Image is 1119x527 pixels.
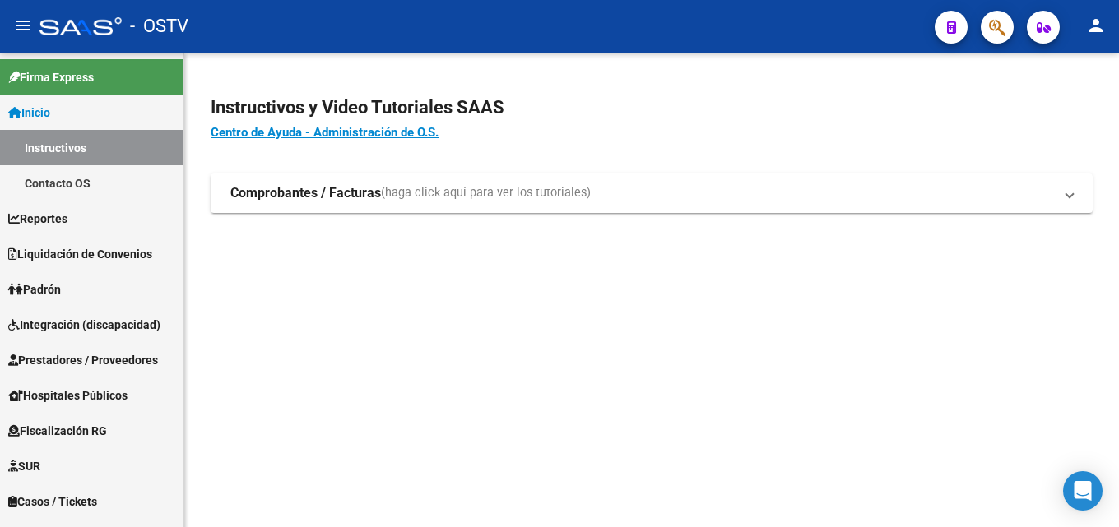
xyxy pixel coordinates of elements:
span: Casos / Tickets [8,492,97,511]
h2: Instructivos y Video Tutoriales SAAS [211,92,1093,123]
span: - OSTV [130,8,188,44]
span: Liquidación de Convenios [8,245,152,263]
strong: Comprobantes / Facturas [230,184,381,202]
span: (haga click aquí para ver los tutoriales) [381,184,591,202]
span: Hospitales Públicos [8,386,128,404]
span: Fiscalización RG [8,422,107,440]
span: Firma Express [8,68,94,86]
mat-icon: person [1086,16,1106,35]
div: Open Intercom Messenger [1063,471,1103,511]
span: Prestadores / Proveedores [8,351,158,369]
span: Inicio [8,104,50,122]
span: Integración (discapacidad) [8,316,160,334]
a: Centro de Ayuda - Administración de O.S. [211,125,439,140]
span: Reportes [8,210,67,228]
span: SUR [8,457,40,475]
mat-expansion-panel-header: Comprobantes / Facturas(haga click aquí para ver los tutoriales) [211,173,1093,213]
mat-icon: menu [13,16,33,35]
span: Padrón [8,280,61,298]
